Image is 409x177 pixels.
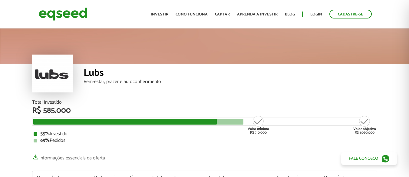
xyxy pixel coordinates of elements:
a: Fale conosco [341,152,397,165]
div: Total Investido [32,100,377,105]
strong: 63% [40,136,50,145]
a: Como funciona [176,12,208,16]
div: Pedidos [34,138,376,143]
strong: 55% [40,130,50,138]
a: Captar [215,12,230,16]
div: Lubs [84,68,377,79]
div: R$ 1.060.000 [353,115,376,135]
strong: Valor mínimo [248,126,269,132]
a: Cadastre-se [329,10,372,18]
div: Investido [34,132,376,136]
a: Blog [285,12,295,16]
div: R$ 710.000 [247,115,270,135]
img: EqSeed [39,6,87,22]
a: Informações essenciais da oferta [32,152,105,161]
a: Investir [151,12,168,16]
div: Bem-estar, prazer e autoconhecimento [84,79,377,84]
strong: Valor objetivo [353,126,376,132]
a: Login [310,12,322,16]
a: Aprenda a investir [237,12,278,16]
div: R$ 585.000 [32,107,377,115]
